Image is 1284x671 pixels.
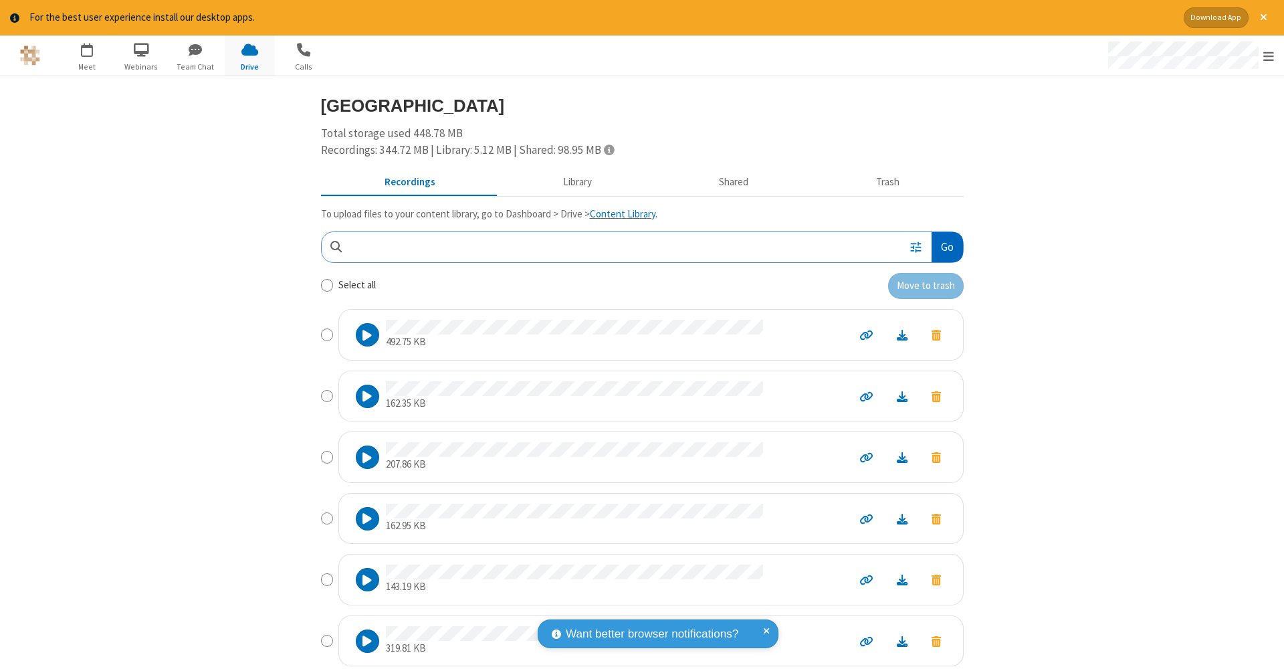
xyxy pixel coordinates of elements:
button: Move to trash [920,326,953,344]
a: Content Library [590,207,655,220]
span: Calls [279,61,329,73]
span: Totals displayed include files that have been moved to the trash. [604,144,614,155]
a: Download file [885,450,920,465]
p: 492.75 KB [386,334,763,350]
button: Shared during meetings [655,169,813,195]
button: Move to trash [920,571,953,589]
p: 143.19 KB [386,579,763,595]
button: Close alert [1253,7,1274,28]
p: 319.81 KB [386,641,763,656]
p: 207.86 KB [386,457,763,472]
button: Trash [813,169,964,195]
label: Select all [338,278,376,293]
a: Download file [885,511,920,526]
div: For the best user experience install our desktop apps. [29,10,1174,25]
div: Recordings: 344.72 MB | Library: 5.12 MB | Shared: 98.95 MB [321,142,964,159]
button: Move to trash [888,273,964,300]
div: Open menu [1095,35,1284,76]
button: Logo [5,35,55,76]
button: Content library [499,169,655,195]
button: Recorded meetings [321,169,500,195]
div: Total storage used 448.78 MB [321,125,964,159]
span: Team Chat [171,61,221,73]
p: To upload files to your content library, go to Dashboard > Drive > . [321,207,964,222]
span: Webinars [116,61,167,73]
span: Want better browser notifications? [566,626,738,643]
a: Download file [885,327,920,343]
button: Go [932,232,962,262]
a: Download file [885,389,920,404]
button: Move to trash [920,510,953,528]
a: Download file [885,634,920,649]
p: 162.95 KB [386,518,763,534]
span: Drive [225,61,275,73]
a: Download file [885,572,920,587]
img: QA Selenium DO NOT DELETE OR CHANGE [20,45,40,66]
h3: [GEOGRAPHIC_DATA] [321,96,964,115]
button: Move to trash [920,448,953,466]
span: Meet [62,61,112,73]
button: Move to trash [920,387,953,405]
button: Download App [1184,7,1249,28]
button: Move to trash [920,632,953,650]
p: 162.35 KB [386,396,763,411]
